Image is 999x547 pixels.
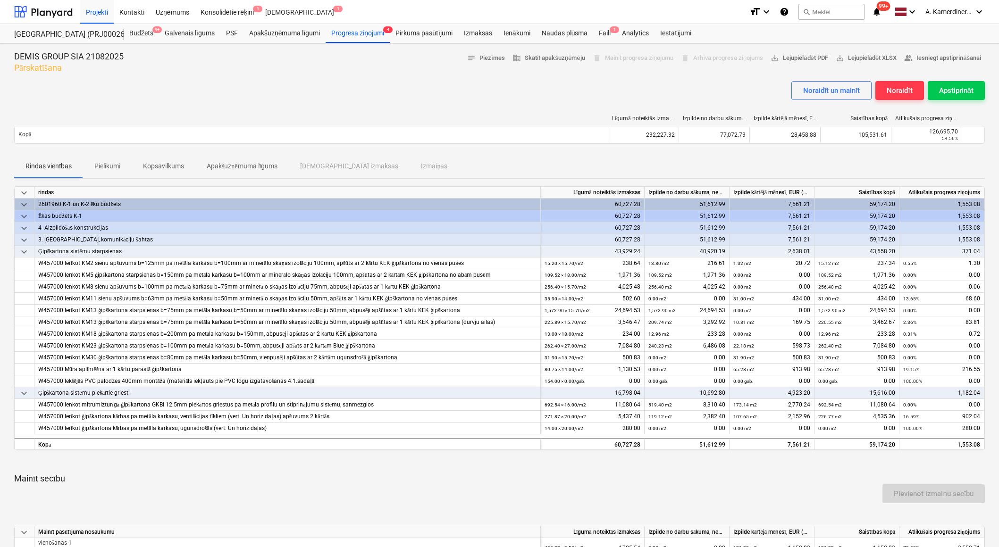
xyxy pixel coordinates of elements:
[679,127,749,142] div: 77,072.73
[541,246,645,257] div: 43,929.24
[899,210,984,222] div: 1,553.08
[458,24,498,43] a: Izmaksas
[749,127,820,142] div: 28,458.88
[814,246,899,257] div: 43,558.20
[899,246,984,257] div: 371.04
[648,399,725,411] div: 8,310.40
[648,367,666,372] small: 0.00 m2
[509,51,589,66] button: Skatīt apakšuzņēmēju
[18,527,30,538] span: keyboard_arrow_down
[733,402,757,407] small: 173.14 m2
[536,24,594,43] a: Naudas plūsma
[814,199,899,210] div: 59,174.20
[899,199,984,210] div: 1,553.08
[733,343,754,348] small: 22.18 m2
[907,6,918,17] i: keyboard_arrow_down
[545,367,583,372] small: 80.75 × 14.00 / m2
[733,293,810,305] div: 434.00
[814,387,899,399] div: 15,616.00
[818,281,895,293] div: 4,025.42
[730,234,814,246] div: 7,561.21
[545,284,586,290] small: 256.40 × 15.70 / m2
[648,284,672,290] small: 256.40 m2
[545,332,583,337] small: 13.00 × 18.00 / m2
[925,8,973,16] span: A. Kamerdinerovs
[733,352,810,364] div: 500.83
[903,379,922,384] small: 100.00%
[875,81,923,100] button: Noraidīt
[818,257,895,269] div: 237.34
[895,115,958,122] div: Atlikušais progresa ziņojums
[541,210,645,222] div: 60,727.28
[899,222,984,234] div: 1,553.08
[903,320,916,325] small: 2.36%
[545,355,583,360] small: 31.90 × 15.70 / m2
[159,24,220,43] a: Galvenais līgums
[952,502,999,547] iframe: Chat Widget
[903,269,980,281] div: 0.00
[655,24,697,43] a: Iestatījumi
[730,526,814,538] div: Izpilde kārtējā mēnesī, EUR (bez PVN)
[733,364,810,375] div: 913.98
[818,352,895,364] div: 500.83
[645,210,730,222] div: 51,612.99
[541,234,645,246] div: 60,727.28
[610,26,619,33] span: 1
[326,24,390,43] a: Progresa ziņojumi4
[14,62,124,74] p: Pārskatīšana
[648,411,725,423] div: 2,382.40
[818,296,839,301] small: 31.00 m2
[733,308,751,313] small: 0.00 m2
[38,257,537,269] div: W457000 Ierīkot KM2 sienu apšuvums b=125mm pa metāla karkasu b=100mm ar minerālo skaņas izolāciju...
[818,332,839,337] small: 12.96 m2
[648,281,725,293] div: 4,025.42
[326,24,390,43] div: Progresa ziņojumi
[648,414,672,419] small: 119.12 m2
[730,387,814,399] div: 4,923.20
[593,24,616,43] div: Faili
[648,423,725,434] div: 0.00
[730,222,814,234] div: 7,561.21
[545,273,586,278] small: 109.52 × 18.00 / m2
[220,24,243,43] a: PSF
[512,53,585,64] span: Skatīt apakšuzņēmēju
[38,328,537,340] div: W457000 Ierīkot KM18 ģipškartona starpsienas b=200mm pa metāla karkasu b=150mm, abpusēji apšūtas ...
[648,308,676,313] small: 1,572.90 m2
[541,222,645,234] div: 60,727.28
[645,234,730,246] div: 51,612.99
[903,402,916,407] small: 0.00%
[648,305,725,316] div: 24,694.53
[645,222,730,234] div: 51,612.99
[730,246,814,257] div: 2,638.01
[903,423,980,434] div: 280.00
[545,257,640,269] div: 238.64
[798,4,865,20] button: Meklēt
[903,328,980,340] div: 0.72
[818,320,842,325] small: 220.55 m2
[648,273,672,278] small: 109.52 m2
[733,379,754,384] small: 0.00 gab.
[733,423,810,434] div: 0.00
[814,234,899,246] div: 59,174.20
[818,379,839,384] small: 0.00 gab.
[903,281,980,293] div: 0.06
[814,222,899,234] div: 59,174.20
[124,24,159,43] a: Budžets9+
[733,305,810,316] div: 0.00
[648,261,669,266] small: 13.80 m2
[541,199,645,210] div: 60,727.28
[648,352,725,364] div: 0.00
[545,269,640,281] div: 1,971.36
[243,24,326,43] div: Apakšuzņēmuma līgumi
[818,426,836,431] small: 0.00 m2
[38,411,537,423] div: W457000 Ierīkot ģipškartona kārbas pa metāla karkasu, ventilācijas tīkliem (vert. Un horiz.daļas)...
[545,375,640,387] div: 0.00
[18,246,30,257] span: keyboard_arrow_down
[733,355,754,360] small: 31.90 m2
[733,296,754,301] small: 31.00 m2
[14,51,124,62] p: DEMIS GROUP SIA 21082025
[733,340,810,352] div: 598.73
